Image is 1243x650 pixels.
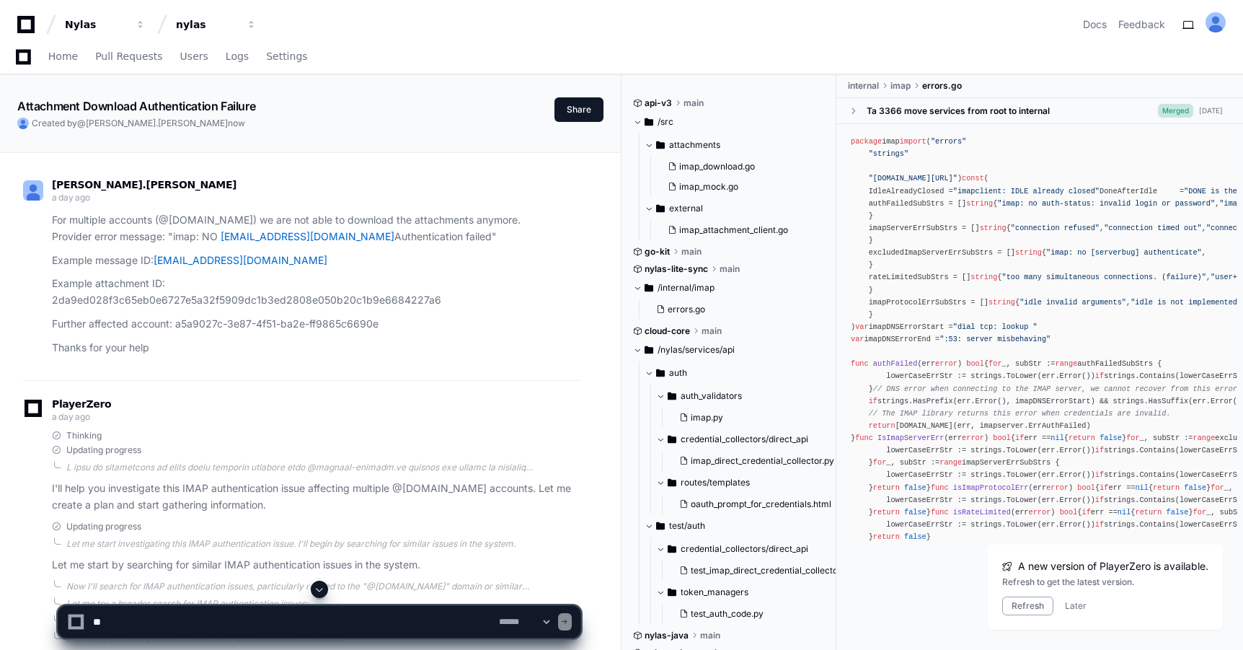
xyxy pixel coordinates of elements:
svg: Directory [668,540,676,558]
p: Example attachment ID: 2da9ed028f3c65eb0e6727e5a32f5909dc1b3ed2808e050b20c1b9e6684227a6 [52,276,580,309]
span: range [1193,434,1216,442]
a: Pull Requests [95,40,162,74]
button: Later [1065,600,1087,612]
span: auth [669,367,687,379]
button: /nylas/services/api [633,338,826,361]
span: Merged [1158,104,1193,118]
span: "idle invalid arguments" [1019,298,1126,307]
p: Further affected account: a5a9027c-3e87-4f51-ba2e-ff9865c6690e [52,316,580,333]
svg: Directory [645,341,653,359]
p: I'll help you investigate this IMAP authentication issue affecting multiple @[DOMAIN_NAME] accoun... [52,480,580,514]
span: Home [48,52,78,61]
span: (err ) [1011,508,1056,517]
span: Thinking [66,430,102,442]
span: isImapProtocolErr [953,483,1029,492]
span: Pull Requests [95,52,162,61]
span: string [988,298,1015,307]
span: main [684,97,704,109]
span: false [1100,434,1122,442]
svg: Directory [668,474,676,491]
span: for [1193,508,1206,517]
span: test_imap_direct_credential_collector.py [691,565,853,576]
span: return [1153,483,1180,492]
span: return [873,483,900,492]
button: imap_download.go [662,157,817,177]
span: false [904,532,926,541]
button: imap_direct_credential_collector.py [673,451,834,471]
button: test/auth [645,514,837,537]
span: func [931,483,949,492]
span: errors.go [668,304,705,315]
button: Feedback [1118,17,1165,32]
button: oauth_prompt_for_credentials.html [673,494,834,514]
p: Let me start by searching for similar IMAP authentication issues in the system. [52,557,580,574]
span: return [1069,434,1095,442]
span: Users [180,52,208,61]
button: credential_collectors/direct_api [656,428,843,451]
span: a day ago [52,192,89,203]
span: Settings [266,52,307,61]
img: ALV-UjU-Uivu_cc8zlDcn2c9MNEgVYayUocKx0gHV_Yy_SMunaAAd7JZxK5fgww1Mi-cdUJK5q-hvUHnPErhbMG5W0ta4bF9-... [17,118,29,129]
span: bool [1060,508,1078,517]
svg: Directory [645,113,653,131]
span: [PERSON_NAME].[PERSON_NAME] [52,179,236,190]
span: imap_direct_credential_collector.py [691,455,834,467]
span: string [1015,248,1042,257]
button: Nylas [59,12,151,38]
span: if [1095,496,1104,504]
span: false [1184,483,1206,492]
span: "imap: no [serverbug] authenticate" [1046,248,1202,257]
span: nylas-lite-sync [645,263,708,275]
span: "[DOMAIN_NAME][URL]" [869,174,957,183]
button: credential_collectors/direct_api [656,537,849,561]
span: "idle is not implemented" [1131,298,1242,307]
span: main [681,246,702,258]
span: string [970,273,997,281]
span: if [1100,483,1108,492]
span: main [702,325,722,337]
span: cloud-core [645,325,690,337]
button: imap_attachment_client.go [662,220,817,240]
span: auth_validators [681,390,742,402]
span: PlayerZero [52,400,111,408]
span: external [669,203,703,214]
svg: Directory [656,136,665,154]
span: for [1211,483,1224,492]
span: imap_attachment_client.go [679,224,788,236]
span: /nylas/services/api [658,344,735,356]
span: bool [966,359,984,368]
span: "connection refused" [1011,224,1100,232]
span: /src [658,116,673,128]
span: Logs [226,52,249,61]
span: string [980,224,1007,232]
div: L ipsu do sitametcons ad elits doeiu temporin utlabore etdo @magnaal-enimadm.ve quisnos exe ullam... [66,462,580,473]
span: [PERSON_NAME].[PERSON_NAME] [86,118,228,128]
iframe: Open customer support [1197,602,1236,641]
span: if [869,397,877,405]
svg: Directory [668,431,676,448]
button: imap_mock.go [662,177,817,197]
button: test_imap_direct_credential_collector.py [673,561,851,581]
div: imap ( ) ( IdleAlreadyClosed = DoneAfterIdle = ) ( authFailedSubStrs = [] { , , , , , , , , , , ,... [851,136,1229,543]
span: for [988,359,1001,368]
span: nil [1050,434,1063,442]
span: (err ) [1029,483,1074,492]
span: Updating progress [66,521,141,532]
app-text-character-animate: Attachment Download Authentication Failure [17,99,255,113]
span: test/auth [669,520,705,532]
a: Users [180,40,208,74]
span: "imap: no auth-status: invalid login or password" [997,199,1215,208]
span: credential_collectors/direct_api [681,434,808,445]
span: bool [993,434,1011,442]
span: if [1095,520,1104,529]
span: (err ) [944,434,988,442]
span: var [851,335,864,343]
span: if [1095,470,1104,479]
svg: Directory [656,200,665,217]
span: isRateLimited [953,508,1011,517]
span: false [1167,508,1189,517]
span: "errors" [931,137,966,146]
a: Logs [226,40,249,74]
span: go-kit [645,246,670,258]
button: imap.py [673,408,834,428]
